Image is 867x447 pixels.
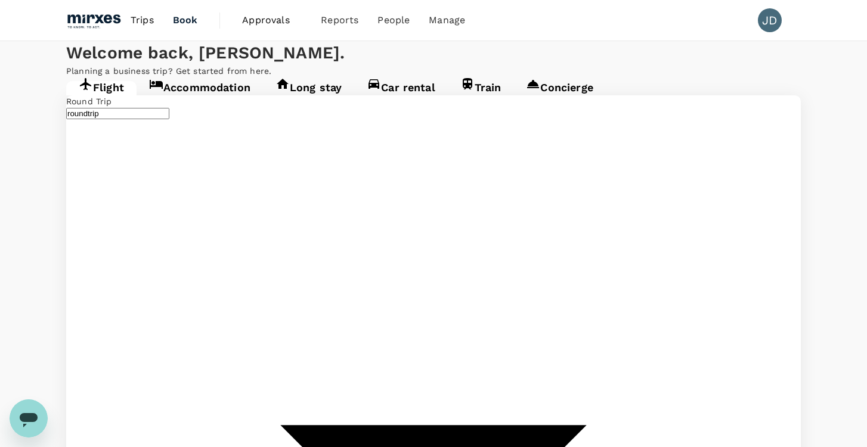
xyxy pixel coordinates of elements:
[321,13,358,27] span: Reports
[66,7,121,33] img: Mirxes Holding Pte Ltd
[66,65,801,77] p: Planning a business trip? Get started from here.
[377,13,410,27] span: People
[242,13,302,27] span: Approvals
[137,81,263,103] a: Accommodation
[354,81,448,103] a: Car rental
[66,81,137,103] a: Flight
[131,13,154,27] span: Trips
[758,8,782,32] div: JD
[513,81,605,103] a: Concierge
[448,81,514,103] a: Train
[429,13,465,27] span: Manage
[66,41,801,65] div: Welcome back , [PERSON_NAME] .
[263,81,354,103] a: Long stay
[10,399,48,437] iframe: Button to launch messaging window
[173,13,198,27] span: Book
[66,95,801,107] div: Round Trip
